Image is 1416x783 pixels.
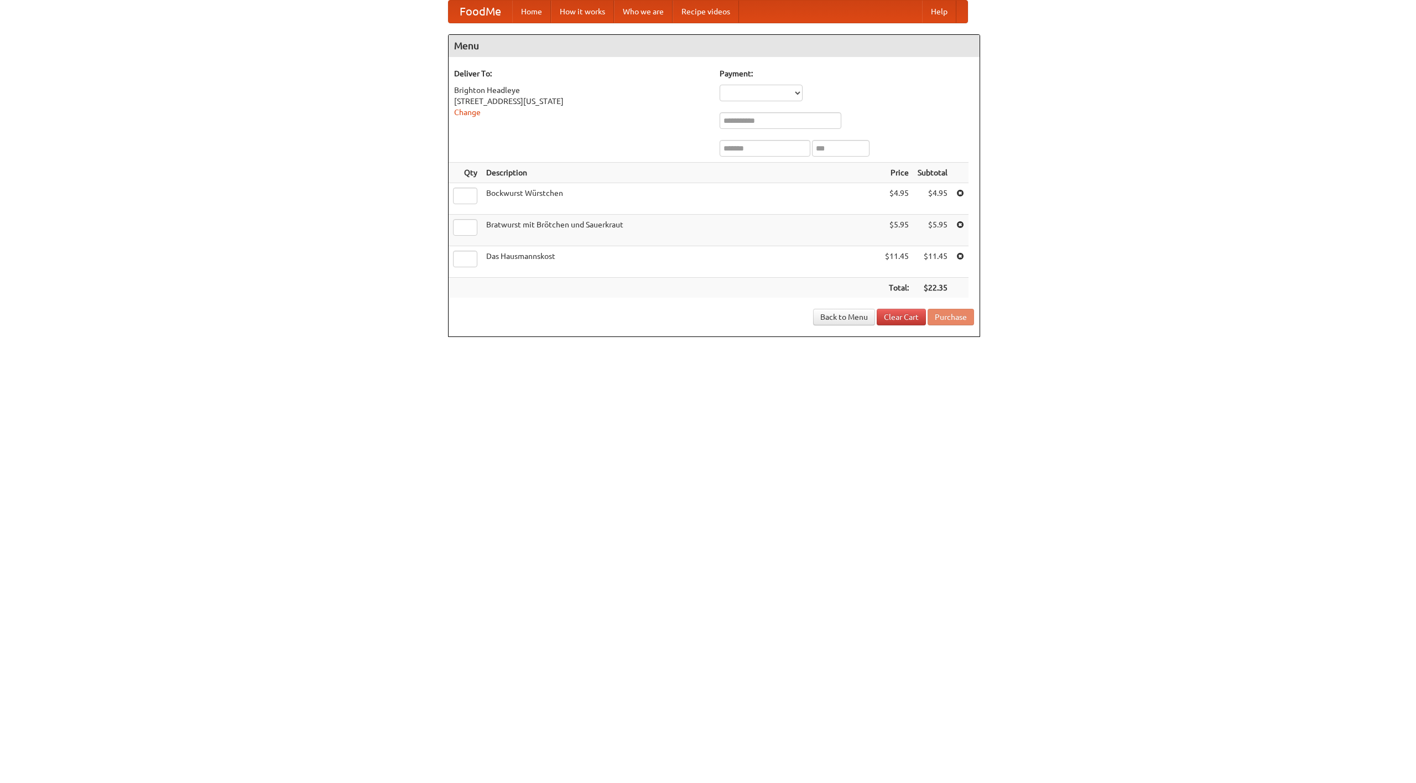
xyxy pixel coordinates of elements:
[913,215,952,246] td: $5.95
[454,85,709,96] div: Brighton Headleye
[720,68,974,79] h5: Payment:
[913,246,952,278] td: $11.45
[881,163,913,183] th: Price
[482,246,881,278] td: Das Hausmannskost
[922,1,956,23] a: Help
[877,309,926,325] a: Clear Cart
[881,278,913,298] th: Total:
[913,278,952,298] th: $22.35
[928,309,974,325] button: Purchase
[454,68,709,79] h5: Deliver To:
[913,163,952,183] th: Subtotal
[881,183,913,215] td: $4.95
[449,35,980,57] h4: Menu
[813,309,875,325] a: Back to Menu
[482,163,881,183] th: Description
[482,215,881,246] td: Bratwurst mit Brötchen und Sauerkraut
[614,1,673,23] a: Who we are
[913,183,952,215] td: $4.95
[512,1,551,23] a: Home
[449,163,482,183] th: Qty
[454,108,481,117] a: Change
[449,1,512,23] a: FoodMe
[881,215,913,246] td: $5.95
[881,246,913,278] td: $11.45
[454,96,709,107] div: [STREET_ADDRESS][US_STATE]
[551,1,614,23] a: How it works
[482,183,881,215] td: Bockwurst Würstchen
[673,1,739,23] a: Recipe videos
